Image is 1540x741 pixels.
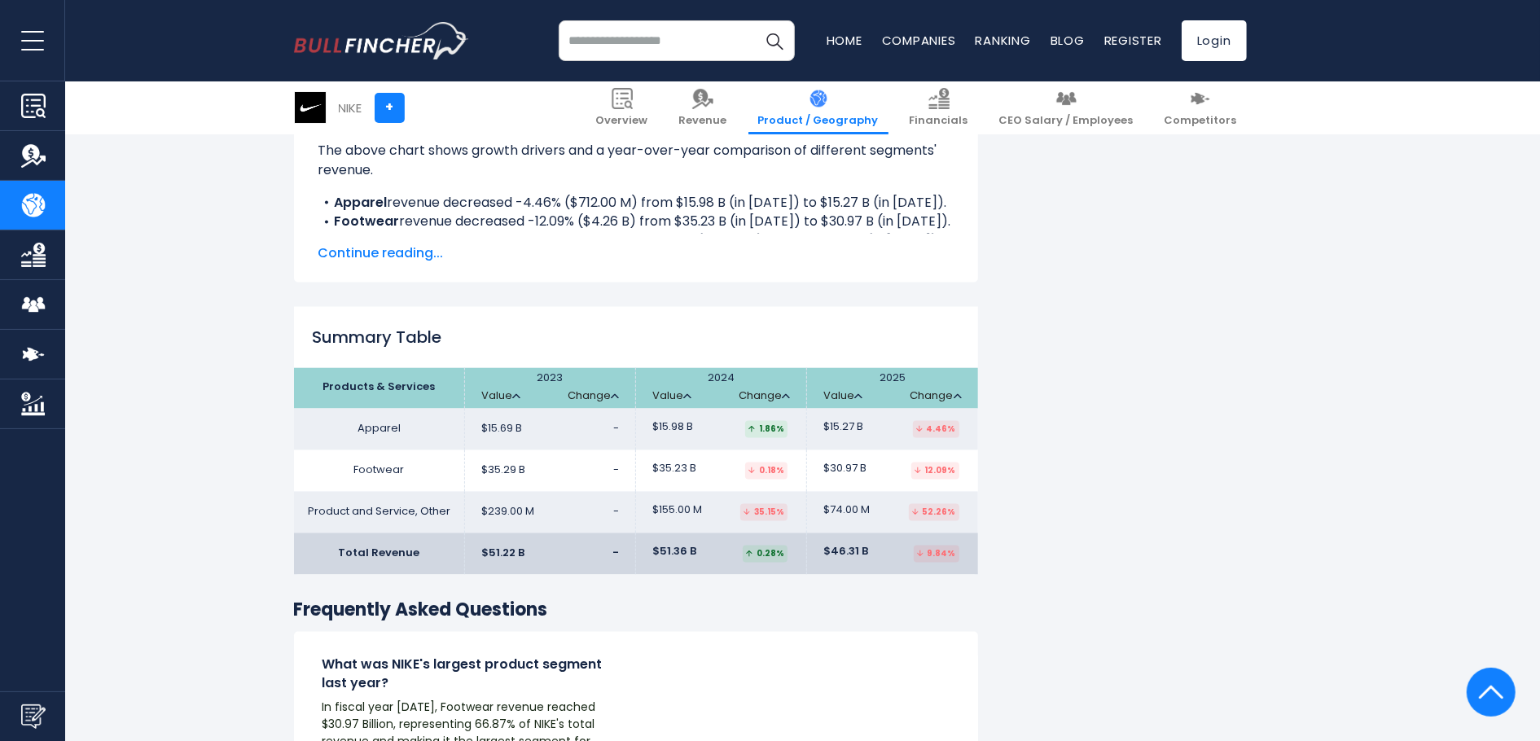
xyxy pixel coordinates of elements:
[481,390,520,404] a: Value
[335,232,516,251] b: Product and Service, Other
[318,232,954,271] li: revenue decreased -52.26% ($81.00 M) from $155.00 M (in [DATE]) to $74.00 M (in [DATE]).
[335,193,388,212] b: Apparel
[636,368,807,409] th: 2024
[294,326,978,350] h2: Summary Table
[652,546,696,559] span: $51.36 B
[652,463,696,476] span: $35.23 B
[679,114,727,128] span: Revenue
[827,32,862,49] a: Home
[613,463,619,478] span: -
[613,504,619,520] span: -
[669,81,737,134] a: Revenue
[652,421,693,435] span: $15.98 B
[807,368,978,409] th: 2025
[652,504,702,518] span: $155.00 M
[294,599,978,623] h3: Frequently Asked Questions
[1155,81,1247,134] a: Competitors
[976,32,1031,49] a: Ranking
[586,81,658,134] a: Overview
[481,547,524,561] span: $51.22 B
[481,464,525,478] span: $35.29 B
[652,390,691,404] a: Value
[909,504,959,521] div: 52.26%
[294,533,465,575] td: Total Revenue
[612,546,619,561] span: -
[339,99,362,117] div: NIKE
[294,22,469,59] a: Go to homepage
[910,390,962,404] a: Change
[823,504,870,518] span: $74.00 M
[745,421,788,438] div: 1.86%
[294,492,465,533] td: Product and Service, Other
[318,193,954,213] li: revenue decreased -4.46% ($712.00 M) from $15.98 B (in [DATE]) to $15.27 B (in [DATE]).
[1051,32,1085,49] a: Blog
[294,409,465,450] td: Apparel
[318,213,954,232] li: revenue decreased -12.09% ($4.26 B) from $35.23 B (in [DATE]) to $30.97 B (in [DATE]).
[743,546,788,563] div: 0.28%
[318,141,954,180] p: The above chart shows growth drivers and a year-over-year comparison of different segments' revenue.
[1182,20,1247,61] a: Login
[911,463,959,480] div: 12.09%
[375,93,405,123] a: +
[914,546,959,563] div: 9.84%
[910,114,968,128] span: Financials
[989,81,1143,134] a: CEO Salary / Employees
[481,423,522,436] span: $15.69 B
[481,506,534,520] span: $239.00 M
[335,213,400,231] b: Footwear
[613,421,619,436] span: -
[322,656,608,693] h4: What was NIKE's largest product segment last year?
[318,244,954,264] span: Continue reading...
[823,390,862,404] a: Value
[823,463,867,476] span: $30.97 B
[1165,114,1237,128] span: Competitors
[999,114,1134,128] span: CEO Salary / Employees
[758,114,879,128] span: Product / Geography
[294,22,469,59] img: bullfincher logo
[748,81,888,134] a: Product / Geography
[568,390,619,404] a: Change
[739,390,790,404] a: Change
[294,368,465,409] th: Products & Services
[465,368,636,409] th: 2023
[745,463,788,480] div: 0.18%
[1104,32,1162,49] a: Register
[596,114,648,128] span: Overview
[740,504,788,521] div: 35.15%
[900,81,978,134] a: Financials
[754,20,795,61] button: Search
[882,32,956,49] a: Companies
[913,421,959,438] div: 4.46%
[295,92,326,123] img: NKE logo
[823,421,863,435] span: $15.27 B
[294,450,465,492] td: Footwear
[823,546,868,559] span: $46.31 B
